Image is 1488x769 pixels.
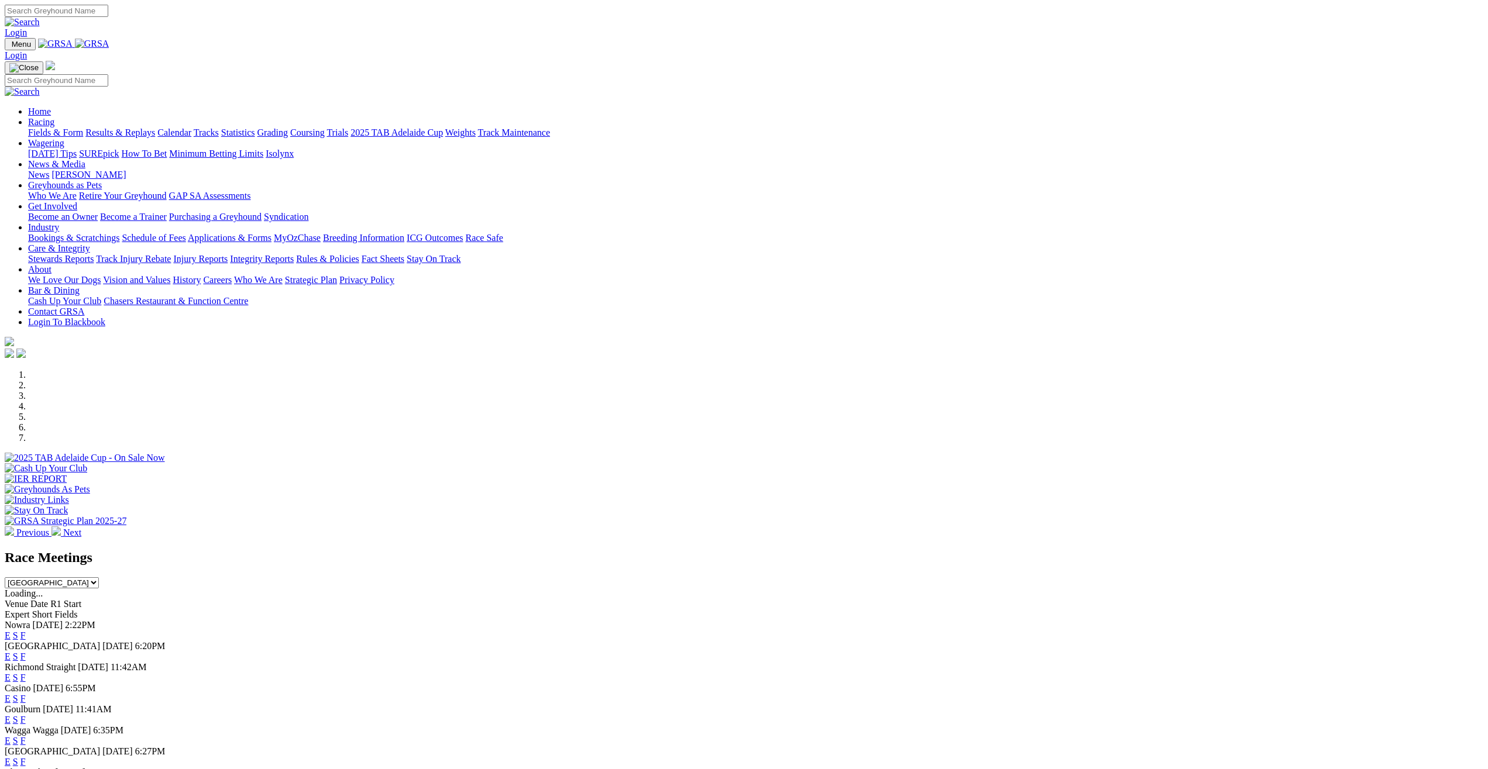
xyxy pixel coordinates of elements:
div: Industry [28,233,1483,243]
a: Weights [445,127,476,137]
a: Greyhounds as Pets [28,180,102,190]
a: E [5,694,11,704]
span: Short [32,609,53,619]
a: Become an Owner [28,212,98,222]
a: F [20,757,26,767]
a: Stay On Track [407,254,461,264]
img: GRSA [75,39,109,49]
a: 2025 TAB Adelaide Cup [350,127,443,137]
div: Wagering [28,149,1483,159]
a: E [5,757,11,767]
a: Chasers Restaurant & Function Centre [104,296,248,306]
a: Next [51,527,81,537]
a: E [5,673,11,682]
img: Industry Links [5,495,69,505]
span: Fields [54,609,77,619]
a: Get Involved [28,201,77,211]
a: Privacy Policy [339,275,394,285]
a: [DATE] Tips [28,149,77,158]
a: Bookings & Scratchings [28,233,119,243]
input: Search [5,5,108,17]
img: twitter.svg [16,349,26,358]
span: 2:22PM [65,620,95,630]
a: Rules & Policies [296,254,359,264]
a: History [173,275,201,285]
a: Purchasing a Greyhound [169,212,262,222]
a: F [20,673,26,682]
a: SUREpick [79,149,119,158]
a: Breeding Information [323,233,404,243]
a: E [5,651,11,661]
span: 11:41AM [75,704,112,714]
a: S [13,694,18,704]
a: Results & Replays [85,127,155,137]
img: GRSA Strategic Plan 2025-27 [5,516,126,526]
a: Careers [203,275,232,285]
a: Previous [5,527,51,537]
span: [DATE] [61,725,91,735]
a: F [20,651,26,661]
a: Grading [257,127,288,137]
a: News & Media [28,159,85,169]
div: Racing [28,127,1483,138]
input: Search [5,74,108,87]
a: F [20,630,26,640]
a: S [13,715,18,725]
a: Home [28,106,51,116]
span: Richmond Straight [5,662,75,672]
a: Stewards Reports [28,254,94,264]
img: Search [5,87,40,97]
span: 6:55PM [66,683,96,693]
div: News & Media [28,170,1483,180]
span: 6:35PM [93,725,123,735]
a: Become a Trainer [100,212,167,222]
a: S [13,630,18,640]
span: Venue [5,599,28,609]
img: logo-grsa-white.png [46,61,55,70]
a: Cash Up Your Club [28,296,101,306]
a: How To Bet [122,149,167,158]
div: Bar & Dining [28,296,1483,306]
a: F [20,736,26,746]
a: Wagering [28,138,64,148]
button: Toggle navigation [5,61,43,74]
img: Search [5,17,40,27]
a: Care & Integrity [28,243,90,253]
span: [DATE] [102,641,133,651]
a: We Love Our Dogs [28,275,101,285]
a: Calendar [157,127,191,137]
a: E [5,715,11,725]
a: Integrity Reports [230,254,294,264]
a: S [13,736,18,746]
span: Nowra [5,620,30,630]
a: Vision and Values [103,275,170,285]
a: Industry [28,222,59,232]
span: Goulburn [5,704,40,714]
a: Race Safe [465,233,503,243]
a: Fact Sheets [362,254,404,264]
img: logo-grsa-white.png [5,337,14,346]
a: Who We Are [234,275,283,285]
span: Loading... [5,588,43,598]
span: 6:20PM [135,641,166,651]
span: [DATE] [78,662,108,672]
img: Close [9,63,39,73]
a: Statistics [221,127,255,137]
a: S [13,757,18,767]
h2: Race Meetings [5,550,1483,565]
a: Strategic Plan [285,275,337,285]
a: Track Maintenance [478,127,550,137]
a: Bar & Dining [28,285,80,295]
a: Tracks [194,127,219,137]
a: F [20,715,26,725]
a: Injury Reports [173,254,228,264]
a: Racing [28,117,54,127]
span: [DATE] [102,746,133,756]
span: Menu [12,40,31,49]
img: Stay On Track [5,505,68,516]
div: Get Involved [28,212,1483,222]
a: Track Injury Rebate [96,254,171,264]
a: Contact GRSA [28,306,84,316]
span: Previous [16,527,49,537]
img: Cash Up Your Club [5,463,87,474]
